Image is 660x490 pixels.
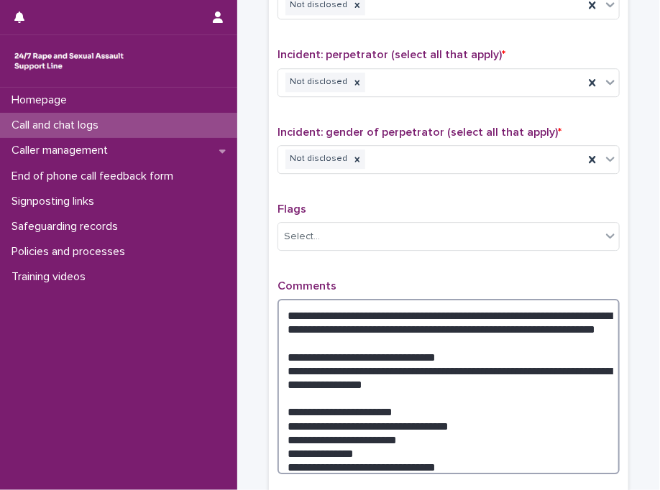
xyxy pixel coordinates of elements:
[6,245,137,259] p: Policies and processes
[6,270,97,284] p: Training videos
[278,203,306,215] span: Flags
[278,280,336,292] span: Comments
[6,195,106,208] p: Signposting links
[285,73,349,92] div: Not disclosed
[6,93,78,107] p: Homepage
[278,126,562,138] span: Incident: gender of perpetrator (select all that apply)
[278,49,505,60] span: Incident: perpetrator (select all that apply)
[284,229,320,244] div: Select...
[12,47,127,75] img: rhQMoQhaT3yELyF149Cw
[285,149,349,169] div: Not disclosed
[6,220,129,234] p: Safeguarding records
[6,144,119,157] p: Caller management
[6,170,185,183] p: End of phone call feedback form
[6,119,110,132] p: Call and chat logs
